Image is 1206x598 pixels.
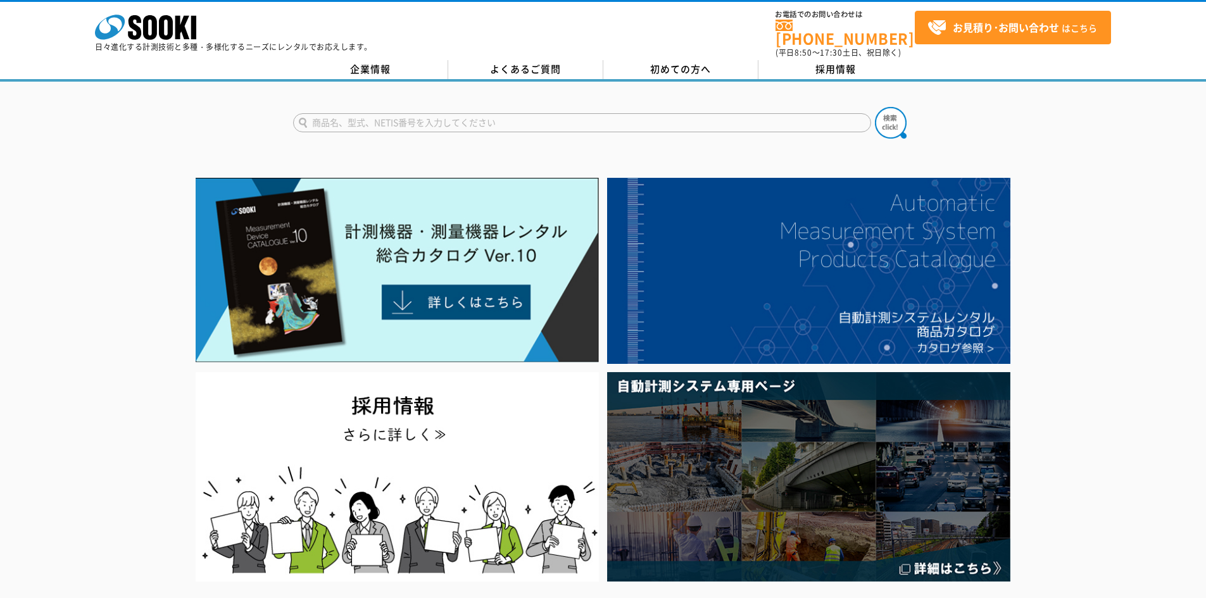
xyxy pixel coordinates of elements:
[953,20,1059,35] strong: お見積り･お問い合わせ
[758,60,914,79] a: 採用情報
[607,372,1010,582] img: 自動計測システム専用ページ
[776,11,915,18] span: お電話でのお問い合わせは
[196,178,599,363] img: Catalog Ver10
[95,43,372,51] p: 日々進化する計測技術と多種・多様化するニーズにレンタルでお応えします。
[776,20,915,46] a: [PHONE_NUMBER]
[607,178,1010,364] img: 自動計測システムカタログ
[915,11,1111,44] a: お見積り･お問い合わせはこちら
[776,47,901,58] span: (平日 ～ 土日、祝日除く)
[603,60,758,79] a: 初めての方へ
[293,60,448,79] a: 企業情報
[795,47,812,58] span: 8:50
[293,113,871,132] input: 商品名、型式、NETIS番号を入力してください
[650,62,711,76] span: 初めての方へ
[196,372,599,582] img: SOOKI recruit
[875,107,907,139] img: btn_search.png
[927,18,1097,37] span: はこちら
[448,60,603,79] a: よくあるご質問
[820,47,843,58] span: 17:30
